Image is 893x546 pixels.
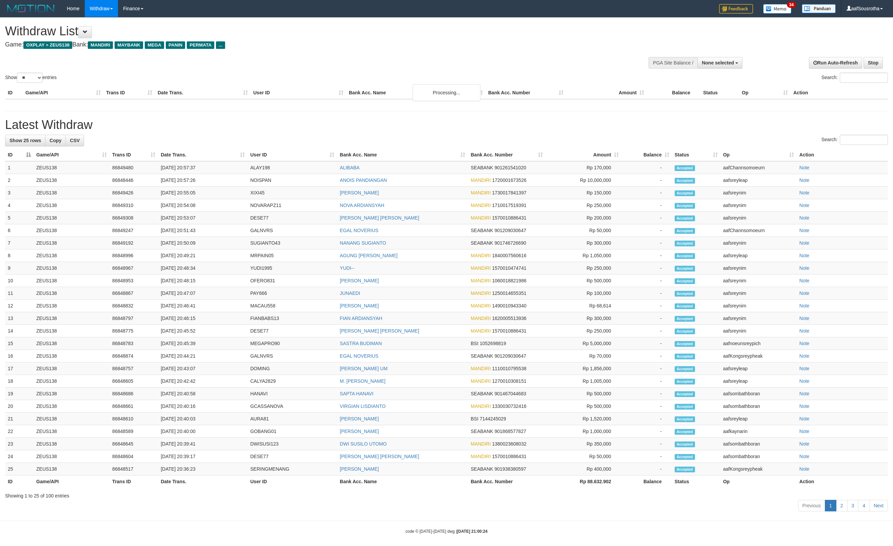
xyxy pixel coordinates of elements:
[247,249,337,262] td: MRPAIN05
[413,84,480,101] div: Processing...
[799,215,810,221] a: Note
[799,403,810,409] a: Note
[621,350,672,362] td: -
[110,212,158,224] td: 86849308
[340,190,379,195] a: [PERSON_NAME]
[825,500,836,511] a: 1
[675,341,695,347] span: Accepted
[34,224,110,237] td: ZEUS138
[621,337,672,350] td: -
[791,87,888,99] th: Action
[799,278,810,283] a: Note
[720,224,797,237] td: aafChannsomoeurn
[797,149,888,161] th: Action
[110,161,158,174] td: 86849480
[720,362,797,375] td: aafsreyleap
[621,149,672,161] th: Balance: activate to sort column ascending
[166,41,185,49] span: PANIN
[720,300,797,312] td: aafsreynim
[9,138,41,143] span: Show 25 rows
[720,174,797,187] td: aafsreyleap
[5,300,34,312] td: 12
[247,199,337,212] td: NOVARAPZ11
[621,262,672,275] td: -
[247,174,337,187] td: NOISPAN
[468,149,545,161] th: Bank Acc. Number: activate to sort column ascending
[621,187,672,199] td: -
[799,316,810,321] a: Note
[799,228,810,233] a: Note
[34,149,110,161] th: Game/API: activate to sort column ascending
[340,177,387,183] a: ANOIS PANDIANGAN
[621,212,672,224] td: -
[621,224,672,237] td: -
[545,262,621,275] td: Rp 250,000
[5,362,34,375] td: 17
[5,224,34,237] td: 6
[5,161,34,174] td: 1
[110,350,158,362] td: 86848874
[672,149,720,161] th: Status: activate to sort column ascending
[840,135,888,145] input: Search:
[340,265,354,271] a: YUDI--
[675,241,695,246] span: Accepted
[110,199,158,212] td: 86849310
[247,161,337,174] td: ALAY198
[763,4,792,14] img: Button%20Memo.svg
[799,303,810,308] a: Note
[247,350,337,362] td: GALNVRS
[545,362,621,375] td: Rp 1,856,000
[675,303,695,309] span: Accepted
[821,73,888,83] label: Search:
[545,199,621,212] td: Rp 250,000
[471,366,491,371] span: MANDIRI
[247,362,337,375] td: DOMING
[247,287,337,300] td: PAY666
[340,416,379,421] a: [PERSON_NAME]
[739,87,791,99] th: Op
[34,300,110,312] td: ZEUS138
[799,341,810,346] a: Note
[675,366,695,372] span: Accepted
[471,316,491,321] span: MANDIRI
[110,362,158,375] td: 86848757
[720,212,797,224] td: aafsreynim
[5,275,34,287] td: 10
[34,249,110,262] td: ZEUS138
[5,174,34,187] td: 2
[34,362,110,375] td: ZEUS138
[5,287,34,300] td: 11
[340,328,419,334] a: [PERSON_NAME] [PERSON_NAME]
[247,337,337,350] td: MEGAPRO90
[88,41,113,49] span: MANDIRI
[34,237,110,249] td: ZEUS138
[545,287,621,300] td: Rp 100,000
[799,240,810,246] a: Note
[5,3,57,14] img: MOTION_logo.png
[492,290,527,296] span: Copy 1250014655351 to clipboard
[247,224,337,237] td: GALNVRS
[70,138,80,143] span: CSV
[720,249,797,262] td: aafsreyleap
[340,441,386,447] a: DWI SUSILO UTOMO
[675,266,695,271] span: Accepted
[471,341,478,346] span: BSI
[158,149,247,161] th: Date Trans.: activate to sort column ascending
[675,190,695,196] span: Accepted
[158,237,247,249] td: [DATE] 20:50:09
[110,325,158,337] td: 86848775
[346,87,485,99] th: Bank Acc. Name
[34,312,110,325] td: ZEUS138
[675,165,695,171] span: Accepted
[158,337,247,350] td: [DATE] 20:45:39
[34,212,110,224] td: ZEUS138
[340,203,384,208] a: NOVA ARDIANSYAH
[545,300,621,312] td: Rp 68,614
[720,187,797,199] td: aafsreynim
[799,353,810,359] a: Note
[340,454,419,459] a: [PERSON_NAME] [PERSON_NAME]
[340,341,382,346] a: SASTRA BUDIMAN
[5,118,888,132] h1: Latest Withdraw
[649,57,697,69] div: PGA Site Balance /
[492,203,527,208] span: Copy 1710017519391 to clipboard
